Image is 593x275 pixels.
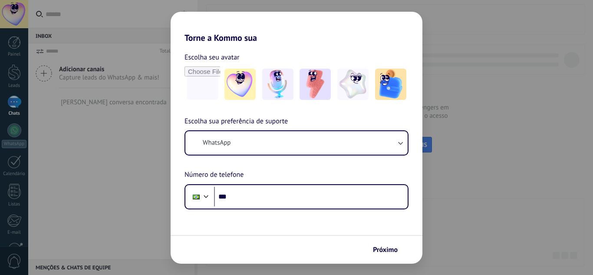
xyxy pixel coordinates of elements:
[300,69,331,100] img: -3.jpeg
[185,131,408,155] button: WhatsApp
[184,116,288,127] span: Escolha sua preferência de suporte
[369,242,409,257] button: Próximo
[373,247,398,253] span: Próximo
[337,69,369,100] img: -4.jpeg
[184,169,244,181] span: Número de telefone
[184,52,240,63] span: Escolha seu avatar
[171,12,422,43] h2: Torne a Kommo sua
[375,69,406,100] img: -5.jpeg
[262,69,293,100] img: -2.jpeg
[188,188,204,206] div: Brazil: + 55
[224,69,256,100] img: -1.jpeg
[203,139,231,147] span: WhatsApp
